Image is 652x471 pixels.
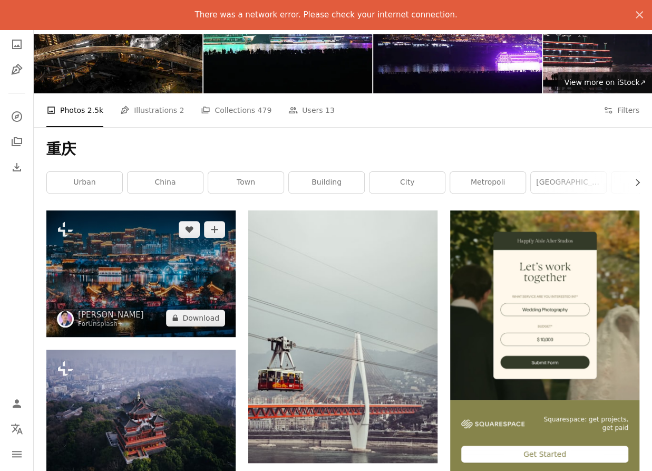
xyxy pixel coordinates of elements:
[369,172,445,193] a: city
[46,416,236,425] a: The aerial view of Chenghuang Pagoda (City God pavilion) in Hangzhou, China
[46,269,236,278] a: A view of a city skyline at night
[604,93,639,127] button: Filters
[450,172,526,193] a: metropoli
[208,172,284,193] a: town
[257,104,271,116] span: 479
[47,172,122,193] a: urban
[6,106,27,127] a: Explore
[57,311,74,328] img: Go to Jimmy Chang's profile
[6,393,27,414] a: Log in / Sign up
[204,221,225,238] button: Add to Collection
[194,8,457,21] p: There was a network error. Please check your internet connection.
[179,221,200,238] button: Like
[46,210,236,337] img: A view of a city skyline at night
[6,418,27,439] button: Language
[461,446,628,463] div: Get Started
[180,104,184,116] span: 2
[128,172,203,193] a: china
[248,210,437,463] img: a cable car is going over a bridge
[6,34,27,55] a: Photos
[248,332,437,341] a: a cable car is going over a bridge
[461,419,524,429] img: file-1747939142011-51e5cc87e3c9
[78,310,144,320] a: [PERSON_NAME]
[78,320,144,329] div: For
[289,172,364,193] a: building
[628,172,639,193] button: scroll list to the right
[201,93,271,127] a: Collections 479
[564,78,646,86] span: View more on iStock ↗
[166,310,225,326] button: Download
[88,320,123,328] a: Unsplash+
[6,444,27,465] button: Menu
[288,93,335,127] a: Users 13
[450,210,639,400] img: file-1747939393036-2c53a76c450aimage
[558,72,652,93] a: View more on iStock↗
[6,59,27,80] a: Illustrations
[325,104,335,116] span: 13
[537,415,628,433] span: Squarespace: get projects, get paid
[6,131,27,152] a: Collections
[531,172,606,193] a: [GEOGRAPHIC_DATA]
[46,140,639,159] h1: 重庆
[120,93,184,127] a: Illustrations 2
[6,157,27,178] a: Download History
